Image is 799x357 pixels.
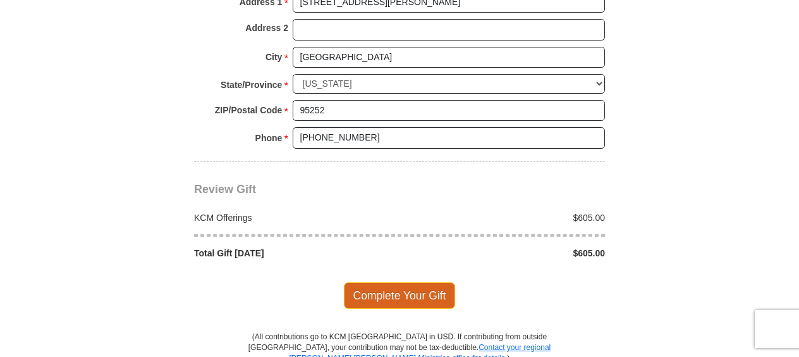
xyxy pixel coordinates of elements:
[188,211,400,224] div: KCM Offerings
[265,48,282,66] strong: City
[399,247,612,260] div: $605.00
[245,19,288,37] strong: Address 2
[255,129,283,147] strong: Phone
[194,183,256,196] span: Review Gift
[188,247,400,260] div: Total Gift [DATE]
[399,211,612,224] div: $605.00
[344,282,456,309] span: Complete Your Gift
[221,76,282,94] strong: State/Province
[215,101,283,119] strong: ZIP/Postal Code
